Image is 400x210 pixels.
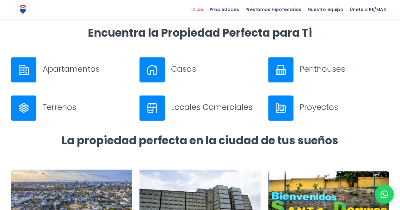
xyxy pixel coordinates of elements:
[171,102,261,113] h3: Locales Comerciales
[88,25,312,40] strong: Encuentra la Propiedad Perfecta para Ti
[188,5,206,14] span: Inicio
[171,63,261,75] h3: Casas
[43,63,132,75] h3: Apartamentos
[305,5,347,14] span: Nuestro equipo
[300,63,389,75] h3: Penthouses
[268,57,389,82] a: Penthouses
[17,4,28,15] img: Logo de REMAX
[206,5,242,14] span: Propiedades
[62,133,338,148] strong: La propiedad perfecta en la ciudad de tus sueños
[268,95,389,121] a: Proyectos
[347,5,389,14] span: Únete a RE/MAX
[43,102,132,113] h3: Terrenos
[139,95,261,121] a: Locales Comerciales
[139,57,261,82] a: Casas
[242,5,305,14] span: Préstamos Hipotecarios
[11,57,132,82] a: Apartamentos
[11,95,132,121] a: Terrenos
[300,102,389,113] h3: Proyectos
